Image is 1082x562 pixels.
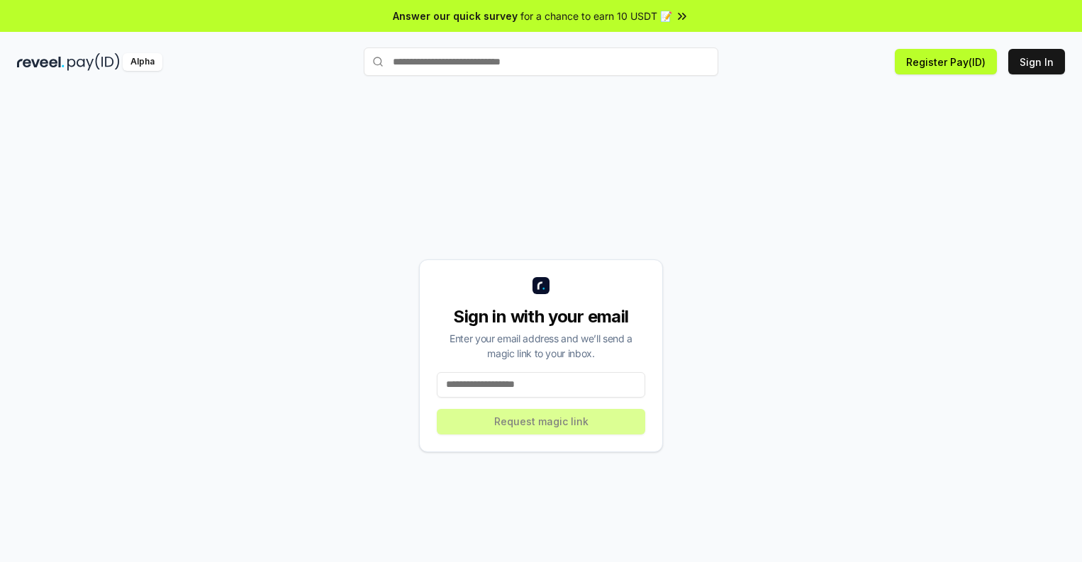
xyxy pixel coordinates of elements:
div: Alpha [123,53,162,71]
span: Answer our quick survey [393,9,518,23]
div: Enter your email address and we’ll send a magic link to your inbox. [437,331,645,361]
img: pay_id [67,53,120,71]
img: reveel_dark [17,53,65,71]
button: Sign In [1008,49,1065,74]
div: Sign in with your email [437,305,645,328]
img: logo_small [532,277,550,294]
span: for a chance to earn 10 USDT 📝 [520,9,672,23]
button: Register Pay(ID) [895,49,997,74]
